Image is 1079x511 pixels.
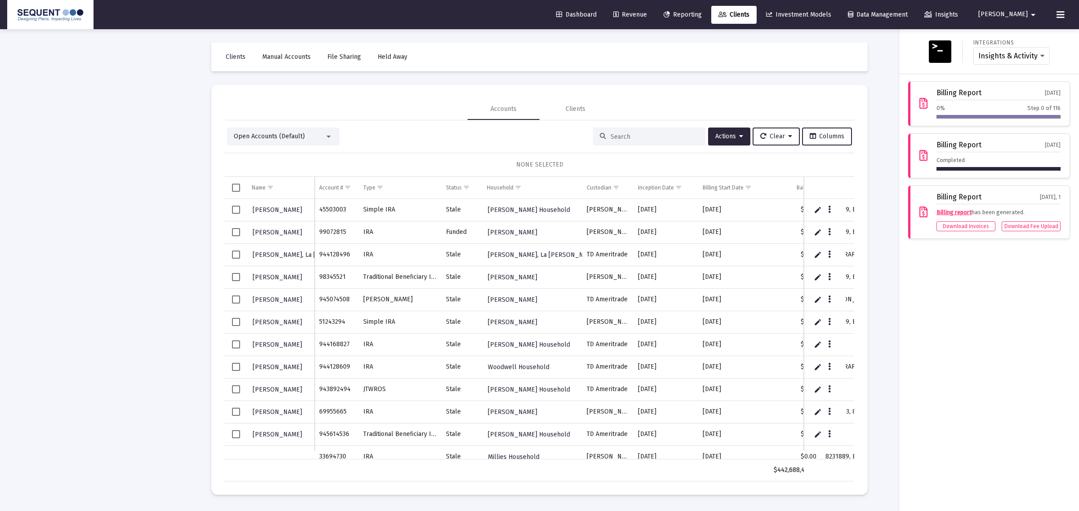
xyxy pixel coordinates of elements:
[978,11,1028,18] span: [PERSON_NAME]
[656,6,709,24] a: Reporting
[841,6,915,24] a: Data Management
[766,11,831,18] span: Investment Models
[917,6,965,24] a: Insights
[924,11,958,18] span: Insights
[848,11,908,18] span: Data Management
[711,6,757,24] a: Clients
[1028,6,1039,24] mat-icon: arrow_drop_down
[549,6,604,24] a: Dashboard
[556,11,597,18] span: Dashboard
[606,6,654,24] a: Revenue
[664,11,702,18] span: Reporting
[759,6,838,24] a: Investment Models
[613,11,647,18] span: Revenue
[968,5,1049,23] button: [PERSON_NAME]
[14,6,87,24] img: Dashboard
[718,11,749,18] span: Clients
